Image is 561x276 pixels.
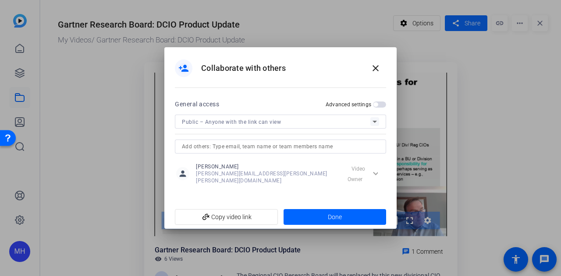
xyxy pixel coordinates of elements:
[196,163,342,170] span: [PERSON_NAME]
[182,141,379,152] input: Add others: Type email, team name or team members name
[182,209,271,225] span: Copy video link
[176,167,189,180] mat-icon: person
[182,119,281,125] span: Public – Anyone with the link can view
[175,99,219,109] h2: General access
[370,63,381,73] mat-icon: close
[201,63,286,73] h1: Collaborate with others
[199,210,213,225] mat-icon: add_link
[326,101,371,108] h2: Advanced settings
[175,209,278,225] button: Copy video link
[196,170,342,184] span: [PERSON_NAME][EMAIL_ADDRESS][PERSON_NAME][PERSON_NAME][DOMAIN_NAME]
[178,63,189,73] mat-icon: person_add
[328,213,342,222] span: Done
[284,209,387,225] button: Done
